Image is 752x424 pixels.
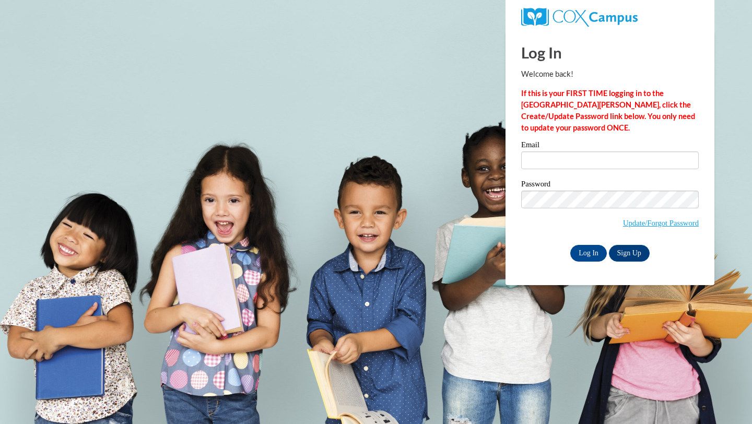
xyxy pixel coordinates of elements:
p: Welcome back! [521,68,699,80]
a: Sign Up [609,245,650,262]
label: Password [521,180,699,191]
strong: If this is your FIRST TIME logging in to the [GEOGRAPHIC_DATA][PERSON_NAME], click the Create/Upd... [521,89,695,132]
label: Email [521,141,699,151]
a: COX Campus [521,12,638,21]
a: Update/Forgot Password [623,219,699,227]
img: COX Campus [521,8,638,27]
h1: Log In [521,42,699,63]
input: Log In [570,245,607,262]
